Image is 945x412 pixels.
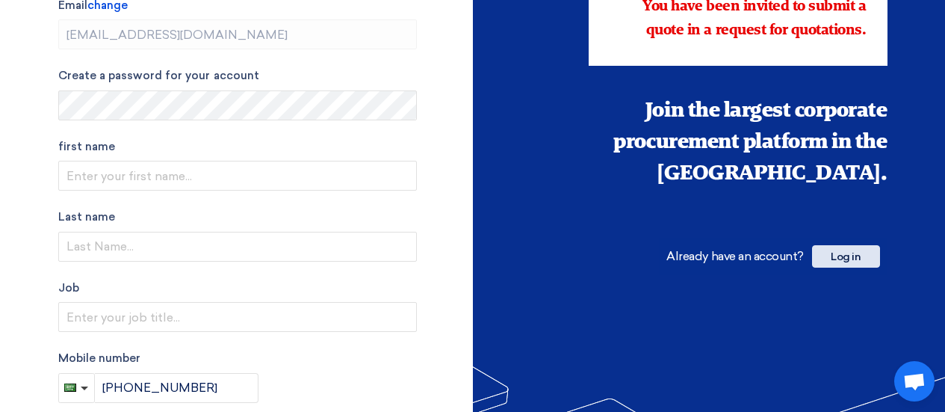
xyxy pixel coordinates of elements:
[58,161,417,191] input: Enter your first name...
[95,373,258,403] input: Enter phone number...
[58,351,141,365] font: Mobile number
[58,281,79,295] font: Job
[58,302,417,332] input: Enter your job title...
[58,232,417,262] input: Last Name...
[831,250,861,263] font: Log in
[666,249,803,263] font: Already have an account?
[58,69,260,82] font: Create a password for your account
[58,210,116,224] font: Last name
[894,361,935,402] a: Open chat
[58,19,417,49] input: Enter your business email...
[812,249,879,263] a: Log in
[613,101,887,185] font: Join the largest corporate procurement platform in the [GEOGRAPHIC_DATA].
[58,140,116,153] font: first name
